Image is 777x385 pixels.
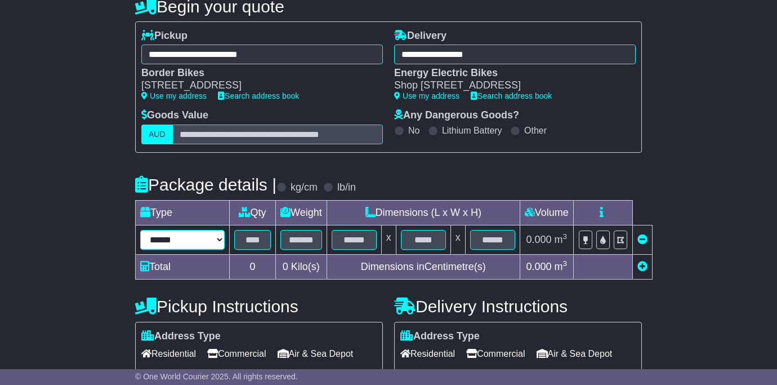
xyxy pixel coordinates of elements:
[327,254,520,279] td: Dimensions in Centimetre(s)
[394,91,459,100] a: Use my address
[141,330,221,343] label: Address Type
[563,232,568,241] sup: 3
[135,297,383,316] h4: Pickup Instructions
[327,200,520,225] td: Dimensions (L x W x H)
[136,200,230,225] td: Type
[141,109,208,122] label: Goods Value
[230,254,276,279] td: 0
[526,234,551,245] span: 0.000
[394,67,624,79] div: Energy Electric Bikes
[563,259,568,268] sup: 3
[291,182,318,194] label: kg/cm
[408,125,419,136] label: No
[218,91,299,100] a: Search address book
[466,345,525,362] span: Commercial
[141,30,187,42] label: Pickup
[230,200,276,225] td: Qty
[141,125,173,144] label: AUD
[381,225,396,254] td: x
[400,345,455,362] span: Residential
[520,200,573,225] td: Volume
[283,261,288,272] span: 0
[394,30,446,42] label: Delivery
[394,79,624,92] div: Shop [STREET_ADDRESS]
[135,175,276,194] h4: Package details |
[278,345,354,362] span: Air & Sea Depot
[337,182,356,194] label: lb/in
[400,330,480,343] label: Address Type
[450,225,465,254] td: x
[276,200,327,225] td: Weight
[555,261,568,272] span: m
[141,67,372,79] div: Border Bikes
[524,125,547,136] label: Other
[135,372,298,381] span: © One World Courier 2025. All rights reserved.
[526,261,551,272] span: 0.000
[394,297,642,316] h4: Delivery Instructions
[141,345,196,362] span: Residential
[537,345,613,362] span: Air & Sea Depot
[637,261,647,272] a: Add new item
[394,109,519,122] label: Any Dangerous Goods?
[471,91,552,100] a: Search address book
[136,254,230,279] td: Total
[141,79,372,92] div: [STREET_ADDRESS]
[442,125,502,136] label: Lithium Battery
[555,234,568,245] span: m
[207,345,266,362] span: Commercial
[637,234,647,245] a: Remove this item
[276,254,327,279] td: Kilo(s)
[141,91,207,100] a: Use my address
